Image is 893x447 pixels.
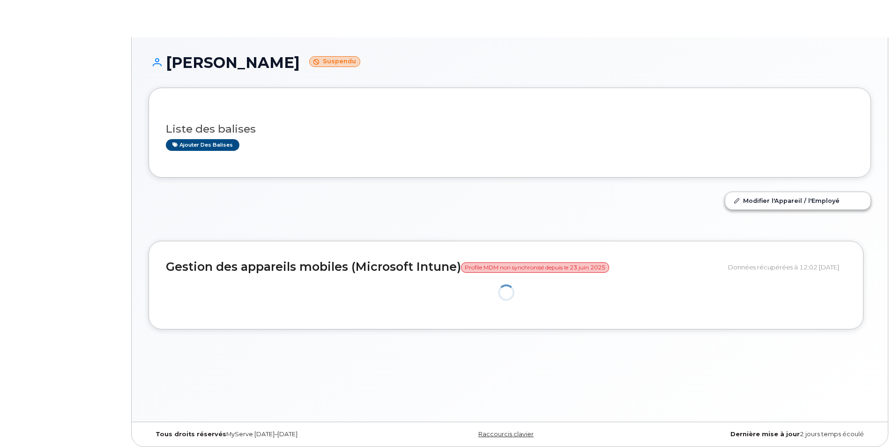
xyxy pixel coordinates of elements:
[630,431,871,438] div: 2 jours temps écoulé
[478,431,534,438] a: Raccourcis clavier
[166,139,239,151] a: Ajouter des balises
[149,54,871,71] h1: [PERSON_NAME]
[166,123,854,135] h3: Liste des balises
[730,431,800,438] strong: Dernière mise à jour
[149,431,389,438] div: MyServe [DATE]–[DATE]
[728,258,846,276] div: Données récupérées à 12:02 [DATE]
[725,192,871,209] a: Modifier l'Appareil / l'Employé
[166,261,721,274] h2: Gestion des appareils mobiles (Microsoft Intune)
[461,262,609,273] span: Profile MDM non synchronisé depuis le 23 juin 2025
[156,431,226,438] strong: Tous droits réservés
[309,56,360,67] small: Suspendu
